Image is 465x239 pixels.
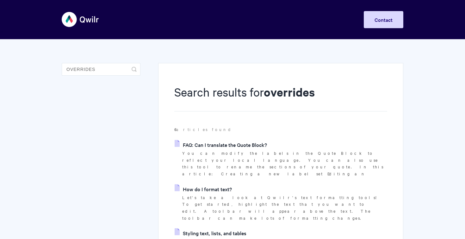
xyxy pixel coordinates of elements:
p: Let's take a look at Qwilr's text formatting tools! To get started, highlight the text that you w... [182,194,387,222]
strong: 6 [174,126,176,132]
p: You can modify the labels in the Quote Block to reflect your local language. You can also use thi... [182,150,387,177]
a: Styling text, lists, and tables [175,228,246,238]
h1: Search results for [174,84,387,111]
a: Contact [364,11,403,28]
a: FAQ: Can I translate the Quote Block? [175,140,267,149]
p: articles found [174,126,387,133]
a: How do I format text? [175,184,232,194]
img: Qwilr Help Center [62,8,99,31]
input: Search [62,63,140,76]
strong: overrides [264,84,315,100]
